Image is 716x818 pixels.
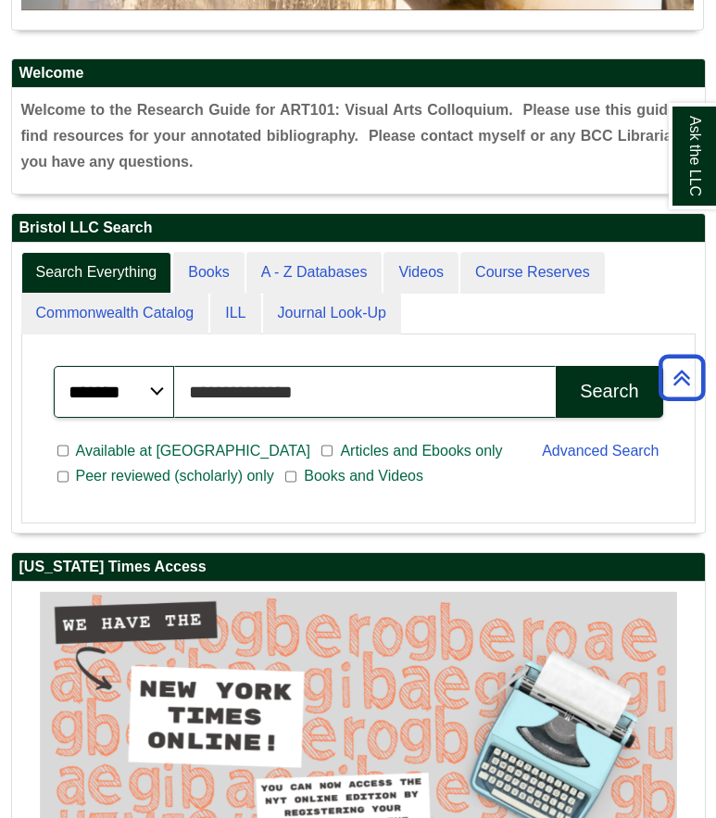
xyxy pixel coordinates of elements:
[69,440,318,462] span: Available at [GEOGRAPHIC_DATA]
[285,469,296,485] input: Books and Videos
[460,252,605,294] a: Course Reserves
[21,102,696,170] span: Welcome to the Research Guide for ART101: Visual Arts Colloquium. Please use this guide to find r...
[12,214,705,243] h2: Bristol LLC Search
[173,252,244,294] a: Books
[57,443,69,459] input: Available at [GEOGRAPHIC_DATA]
[296,465,431,487] span: Books and Videos
[263,293,401,334] a: Journal Look-Up
[246,252,383,294] a: A - Z Databases
[69,465,282,487] span: Peer reviewed (scholarly) only
[580,381,638,402] div: Search
[21,252,172,294] a: Search Everything
[556,366,662,418] button: Search
[12,59,705,88] h2: Welcome
[210,293,260,334] a: ILL
[383,252,458,294] a: Videos
[652,365,711,390] a: Back to Top
[12,553,705,582] h2: [US_STATE] Times Access
[57,469,69,485] input: Peer reviewed (scholarly) only
[21,293,209,334] a: Commonwealth Catalog
[542,443,659,459] a: Advanced Search
[321,443,333,459] input: Articles and Ebooks only
[333,440,509,462] span: Articles and Ebooks only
